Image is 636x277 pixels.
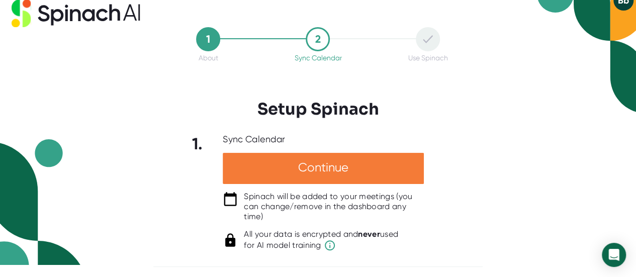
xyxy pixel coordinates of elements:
[306,27,330,51] div: 2
[408,54,447,62] div: Use Spinach
[244,229,398,251] div: All your data is encrypted and used
[192,134,203,153] b: 1.
[602,243,626,267] div: Open Intercom Messenger
[244,192,424,222] div: Spinach will be added to your meetings (you can change/remove in the dashboard any time)
[196,27,220,51] div: 1
[257,100,379,119] h3: Setup Spinach
[244,239,398,251] span: for AI model training
[199,54,218,62] div: About
[223,153,424,184] div: Continue
[358,229,380,239] b: never
[294,54,341,62] div: Sync Calendar
[223,134,285,145] div: Sync Calendar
